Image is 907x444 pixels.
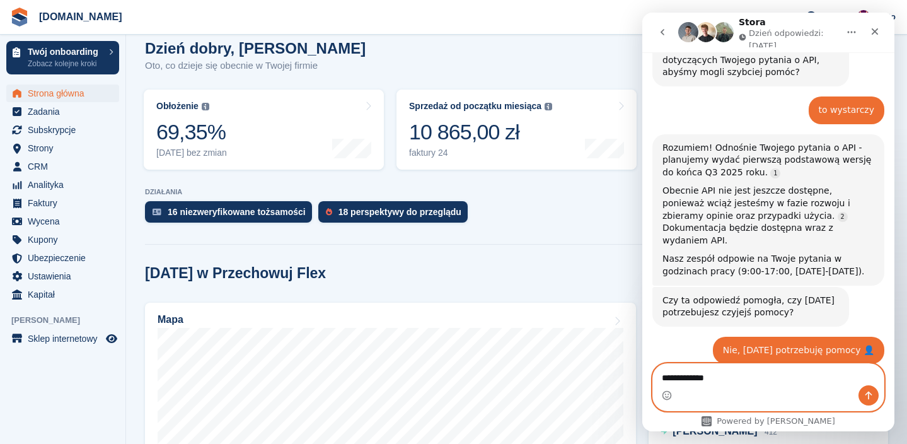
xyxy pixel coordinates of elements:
[338,207,461,217] div: 18 perspektywy do przeglądu
[28,121,103,139] span: Subskrypcje
[10,84,242,122] div: Mateusz mówi…
[216,373,236,393] button: Wyślij wiadomość…
[81,332,232,344] div: Nie, [DATE] potrzebuję pomocy 👤
[318,201,474,229] a: 18 perspektywy do przeglądu
[6,267,119,285] a: menu
[545,103,552,110] img: icon-info-grey-7440780725fd019a000dd9b08b2336e03edf1995a4989e88bcd33f0948082b44.svg
[28,267,103,285] span: Ustawienia
[409,119,552,145] div: 10 865,00 zł
[20,378,30,388] button: Selektor emotek
[153,208,161,216] img: verify_identity-adf6edd0f0f0b5bbfe63781bf79b02c33cf7c696d77639b501bdc392416b5a36.svg
[168,207,306,217] div: 16 niezweryfikowane tożsamości
[857,10,870,23] img: Mateusz Kacwin
[6,139,119,157] a: menu
[819,10,846,23] span: Pomoc
[661,424,777,440] a: [PERSON_NAME] 412
[156,148,227,158] div: [DATE] bez zmian
[28,176,103,194] span: Analityka
[145,265,326,282] h2: [DATE] w Przechowuj Flex
[28,330,103,348] span: Sklep internetowy
[176,91,232,104] div: to wystarczy
[104,331,119,346] a: Podgląd sklepu
[28,158,103,175] span: CRM
[6,286,119,303] a: menu
[195,199,205,209] a: Source reference 140910971:
[396,90,637,170] a: Sprzedaż od początku miesiąca 10 865,00 zł faktury 24
[6,213,119,230] a: menu
[6,41,119,74] a: Twój onboarding Zobacz kolejne kroki
[6,330,119,348] a: menu
[144,90,384,170] a: Obłożenie 69,35% [DATE] bez zmian
[28,139,103,157] span: Strony
[10,122,242,273] div: Rozumiem! Odnośnie Twojego pytania o API - planujemy wydać pierwszą podstawową wersję do końca Q3...
[11,351,241,373] textarea: Napisz wiadomość...
[642,13,894,431] iframe: Intercom live chat
[765,428,777,436] span: 412
[20,240,232,265] div: Nasz zespół odpowie na Twoje pytania w godzinach pracy (9:00-17:00, [DATE]-[DATE]).
[34,6,127,27] a: [DOMAIN_NAME]
[28,103,103,120] span: Zadania
[409,101,541,112] div: Sprzedaż od początku miesiąca
[6,85,119,102] a: menu
[166,84,242,112] div: to wystarczy
[28,213,103,230] span: Wycena
[6,194,119,212] a: menu
[202,103,209,110] img: icon-info-grey-7440780725fd019a000dd9b08b2336e03edf1995a4989e88bcd33f0948082b44.svg
[156,119,227,145] div: 69,35%
[326,208,332,216] img: prospect-51fa495bee0391a8d652442698ab0144808aea92771e9ea1ae160a38d050c398.svg
[71,324,242,352] div: Nie, [DATE] potrzebuję pomocy 👤
[28,194,103,212] span: Faktury
[156,101,199,112] div: Obłożenie
[28,249,103,267] span: Ubezpieczenie
[158,314,183,325] h2: Mapa
[409,148,552,158] div: faktury 24
[11,314,125,327] span: [PERSON_NAME]
[872,11,896,23] span: Konto
[6,121,119,139] a: menu
[145,40,366,57] h1: Dzień dobry, [PERSON_NAME]
[20,172,232,234] div: Obecnie API nie jest jeszcze dostępne, ponieważ wciąż jesteśmy w fazie rozwoju i zbieramy opinie ...
[145,201,318,229] a: 16 niezweryfikowane tożsamości
[6,231,119,248] a: menu
[6,158,119,175] a: menu
[128,156,138,166] a: Source reference 140910156:
[754,10,782,23] span: Utwórz
[6,176,119,194] a: menu
[28,286,103,303] span: Kapitał
[28,231,103,248] span: Kupony
[20,129,232,166] div: Rozumiem! Odnośnie Twojego pytania o API - planujemy wydać pierwszą podstawową wersję do końca Q3...
[20,282,197,307] div: Czy ta odpowiedź pomogła, czy [DATE] potrzebujesz czyjejś pomocy?
[145,59,366,73] p: Oto, co dzieje się obecnie w Twojej firmie
[28,85,103,102] span: Strona główna
[10,274,207,314] div: Czy ta odpowiedź pomogła, czy [DATE] potrzebujesz czyjejś pomocy?
[10,122,242,274] div: Fin mówi…
[10,274,242,324] div: Fin mówi…
[6,249,119,267] a: menu
[10,324,242,367] div: Mateusz mówi…
[10,8,29,26] img: stora-icon-8386f47178a22dfd0bd8f6a31ec36ba5ce8667c1dd55bd0f319d3a0aa187defe.svg
[28,58,103,69] p: Zobacz kolejne kroki
[28,47,103,56] p: Twój onboarding
[6,103,119,120] a: menu
[145,188,888,196] p: DZIAŁANIA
